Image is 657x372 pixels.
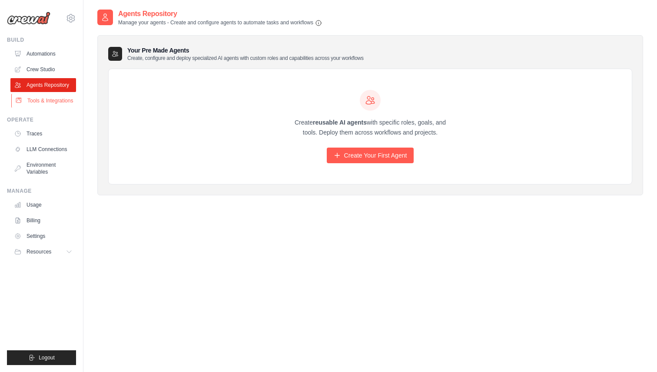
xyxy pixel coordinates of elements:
[10,229,76,243] a: Settings
[10,214,76,227] a: Billing
[10,198,76,212] a: Usage
[127,46,364,62] h3: Your Pre Made Agents
[287,118,454,138] p: Create with specific roles, goals, and tools. Deploy them across workflows and projects.
[10,158,76,179] a: Environment Variables
[127,55,364,62] p: Create, configure and deploy specialized AI agents with custom roles and capabilities across your...
[39,354,55,361] span: Logout
[7,12,50,25] img: Logo
[10,245,76,259] button: Resources
[118,19,322,26] p: Manage your agents - Create and configure agents to automate tasks and workflows
[10,63,76,76] a: Crew Studio
[313,119,367,126] strong: reusable AI agents
[11,94,77,108] a: Tools & Integrations
[7,36,76,43] div: Build
[10,127,76,141] a: Traces
[7,188,76,194] div: Manage
[10,47,76,61] a: Automations
[7,116,76,123] div: Operate
[7,350,76,365] button: Logout
[27,248,51,255] span: Resources
[10,142,76,156] a: LLM Connections
[10,78,76,92] a: Agents Repository
[327,148,414,163] a: Create Your First Agent
[118,9,322,19] h2: Agents Repository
